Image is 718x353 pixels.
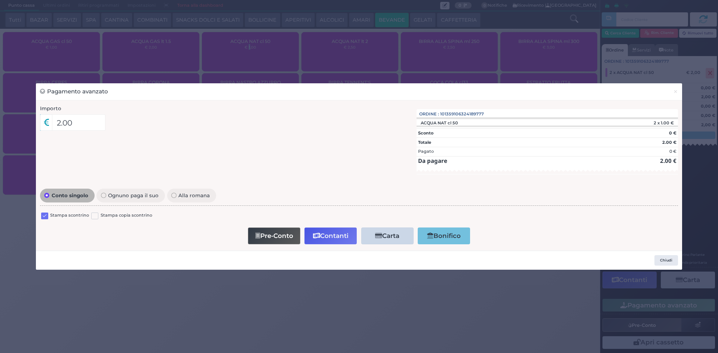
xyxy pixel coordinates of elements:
[654,255,678,266] button: Chiudi
[660,157,676,164] strong: 2.00 €
[418,148,434,155] div: Pagato
[361,227,414,244] button: Carta
[669,148,676,155] div: 0 €
[106,193,161,198] span: Ognuno paga il suo
[40,87,108,96] h3: Pagamento avanzato
[662,140,676,145] strong: 2.00 €
[418,140,431,145] strong: Totale
[669,83,682,100] button: Chiudi
[440,111,484,117] span: 101359106324189777
[418,227,470,244] button: Bonifico
[418,130,433,136] strong: Sconto
[673,87,678,96] span: ×
[50,212,89,219] label: Stampa scontrino
[669,130,676,136] strong: 0 €
[40,105,61,112] label: Importo
[49,193,90,198] span: Conto singolo
[417,120,462,126] div: ACQUA NAT cl 50
[304,227,357,244] button: Contanti
[613,120,678,126] div: 2 x 1.00 €
[419,111,439,117] span: Ordine :
[418,157,447,164] strong: Da pagare
[101,212,152,219] label: Stampa copia scontrino
[248,227,300,244] button: Pre-Conto
[177,193,212,198] span: Alla romana
[52,114,105,131] input: Es. 30.99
